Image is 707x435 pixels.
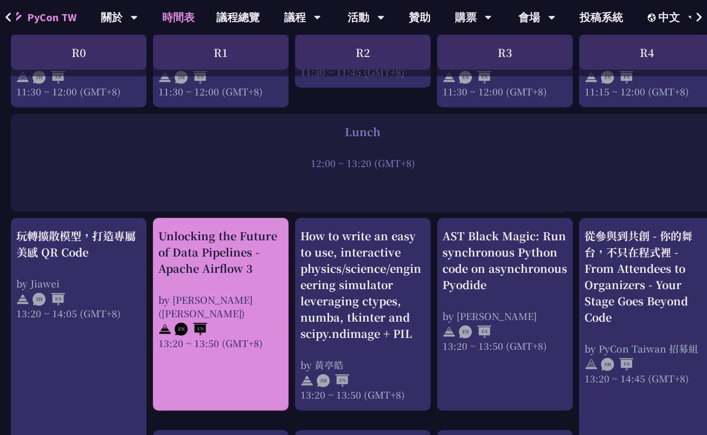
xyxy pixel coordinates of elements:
img: svg+xml;base64,PHN2ZyB4bWxucz0iaHR0cDovL3d3dy53My5vcmcvMjAwMC9zdmciIHdpZHRoPSIyNCIgaGVpZ2h0PSIyNC... [584,358,597,371]
div: 11:30 ~ 12:00 (GMT+8) [16,85,141,98]
div: by Jiawei [16,277,141,290]
img: ENEN.5a408d1.svg [459,71,491,84]
div: 11:30 ~ 12:00 (GMT+8) [442,85,567,98]
div: 11:30 ~ 12:00 (GMT+8) [158,85,283,98]
span: PyCon TW [27,9,76,25]
div: by 黃亭皓 [300,358,425,372]
img: ENEN.5a408d1.svg [459,325,491,338]
div: Unlocking the Future of Data Pipelines - Apache Airflow 3 [158,228,283,277]
div: R3 [437,35,573,70]
img: svg+xml;base64,PHN2ZyB4bWxucz0iaHR0cDovL3d3dy53My5vcmcvMjAwMC9zdmciIHdpZHRoPSIyNCIgaGVpZ2h0PSIyNC... [442,325,455,338]
div: 13:20 ~ 13:50 (GMT+8) [442,339,567,353]
a: AST Black Magic: Run synchronous Python code on asynchronous Pyodide by [PERSON_NAME] 13:20 ~ 13:... [442,228,567,401]
img: svg+xml;base64,PHN2ZyB4bWxucz0iaHR0cDovL3d3dy53My5vcmcvMjAwMC9zdmciIHdpZHRoPSIyNCIgaGVpZ2h0PSIyNC... [158,71,171,84]
img: svg+xml;base64,PHN2ZyB4bWxucz0iaHR0cDovL3d3dy53My5vcmcvMjAwMC9zdmciIHdpZHRoPSIyNCIgaGVpZ2h0PSIyNC... [16,293,29,306]
div: 玩轉擴散模型，打造專屬美感 QR Code [16,228,141,260]
img: svg+xml;base64,PHN2ZyB4bWxucz0iaHR0cDovL3d3dy53My5vcmcvMjAwMC9zdmciIHdpZHRoPSIyNCIgaGVpZ2h0PSIyNC... [300,374,313,387]
div: R2 [295,35,430,70]
a: Unlocking the Future of Data Pipelines - Apache Airflow 3 by [PERSON_NAME] ([PERSON_NAME]) 13:20 ... [158,228,283,401]
div: by [PERSON_NAME] ([PERSON_NAME]) [158,293,283,320]
img: ZHEN.371966e.svg [317,374,349,387]
a: How to write an easy to use, interactive physics/science/engineering simulator leveraging ctypes,... [300,228,425,401]
div: R0 [11,35,146,70]
img: Locale Icon [647,14,658,22]
img: ZHEN.371966e.svg [601,358,633,371]
a: 玩轉擴散模型，打造專屬美感 QR Code by Jiawei 13:20 ~ 14:05 (GMT+8) [16,228,141,431]
div: 13:20 ~ 13:50 (GMT+8) [158,336,283,350]
div: AST Black Magic: Run synchronous Python code on asynchronous Pyodide [442,228,567,293]
img: ENEN.5a408d1.svg [175,323,207,336]
img: svg+xml;base64,PHN2ZyB4bWxucz0iaHR0cDovL3d3dy53My5vcmcvMjAwMC9zdmciIHdpZHRoPSIyNCIgaGVpZ2h0PSIyNC... [442,71,455,84]
img: ZHZH.38617ef.svg [33,71,65,84]
div: 13:20 ~ 14:05 (GMT+8) [16,306,141,320]
div: R1 [153,35,288,70]
img: svg+xml;base64,PHN2ZyB4bWxucz0iaHR0cDovL3d3dy53My5vcmcvMjAwMC9zdmciIHdpZHRoPSIyNCIgaGVpZ2h0PSIyNC... [158,323,171,336]
div: by [PERSON_NAME] [442,309,567,323]
img: svg+xml;base64,PHN2ZyB4bWxucz0iaHR0cDovL3d3dy53My5vcmcvMjAwMC9zdmciIHdpZHRoPSIyNCIgaGVpZ2h0PSIyNC... [16,71,29,84]
img: ZHEN.371966e.svg [33,293,65,306]
div: 13:20 ~ 13:50 (GMT+8) [300,388,425,401]
img: ENEN.5a408d1.svg [601,71,633,84]
div: How to write an easy to use, interactive physics/science/engineering simulator leveraging ctypes,... [300,228,425,342]
img: svg+xml;base64,PHN2ZyB4bWxucz0iaHR0cDovL3d3dy53My5vcmcvMjAwMC9zdmciIHdpZHRoPSIyNCIgaGVpZ2h0PSIyNC... [584,71,597,84]
img: ZHEN.371966e.svg [175,71,207,84]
